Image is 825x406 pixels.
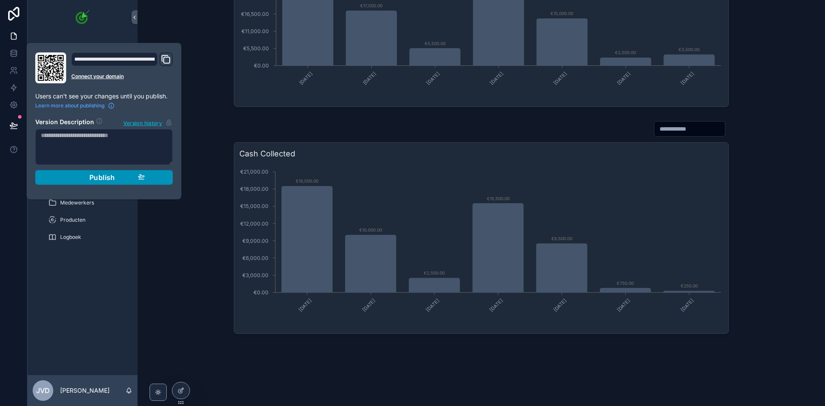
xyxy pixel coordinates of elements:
div: chart [239,163,723,328]
text: [DATE] [616,70,631,86]
tspan: €5,500.00 [243,45,269,52]
text: €3,500.00 [678,47,700,52]
span: Producten [60,217,86,223]
tspan: €16,500.00 [241,11,269,17]
tspan: €0.00 [254,62,269,69]
text: [DATE] [425,70,441,86]
text: €18,500.00 [296,178,318,183]
tspan: €12,000.00 [240,220,269,227]
tspan: €9,000.00 [242,238,269,244]
text: [DATE] [489,70,504,86]
text: [DATE] [362,70,377,86]
text: €250.00 [681,283,698,288]
text: [DATE] [616,297,631,313]
span: jvd [36,385,50,396]
tspan: €15,000.00 [240,203,269,209]
span: Version history [123,118,162,127]
text: €15,500.00 [487,196,510,201]
text: €2,500.00 [615,50,636,55]
span: Medewerkers [60,199,94,206]
text: €2,500.00 [424,270,445,275]
button: Publish [35,170,173,185]
text: [DATE] [679,297,695,313]
text: [DATE] [489,297,504,313]
tspan: €21,000.00 [240,168,269,175]
text: [DATE] [425,297,440,313]
text: [DATE] [679,70,695,86]
a: Connect your domain [71,73,173,80]
span: Learn more about publishing [35,102,104,109]
text: €750.00 [617,281,634,286]
p: [PERSON_NAME] [60,386,110,395]
text: €15,000.00 [550,11,573,16]
span: Logboek [60,234,81,241]
a: Logboek [43,229,132,245]
div: Domain and Custom Link [71,52,173,83]
tspan: €11,000.00 [241,28,269,34]
text: [DATE] [552,297,568,313]
text: €17,500.00 [360,3,382,8]
text: €8,500.00 [551,236,572,241]
a: Producten [43,212,132,228]
button: Version history [123,118,173,127]
h3: Cash Collected [239,148,723,160]
p: Users can't see your changes until you publish. [35,92,173,101]
text: €10,000.00 [359,227,382,232]
tspan: €18,000.00 [240,186,269,192]
tspan: €6,000.00 [242,255,269,261]
a: App Setup [33,40,132,56]
text: €5,500.00 [425,41,446,46]
span: Publish [89,173,115,182]
tspan: €0.00 [254,289,269,296]
text: [DATE] [297,297,313,313]
div: scrollable content [27,34,137,256]
text: [DATE] [553,70,568,86]
text: [DATE] [361,297,376,313]
img: App logo [76,10,89,24]
a: Medewerkers [43,195,132,211]
h2: Version Description [35,118,94,127]
tspan: €3,000.00 [242,272,269,278]
text: [DATE] [298,70,314,86]
a: Learn more about publishing [35,102,115,109]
